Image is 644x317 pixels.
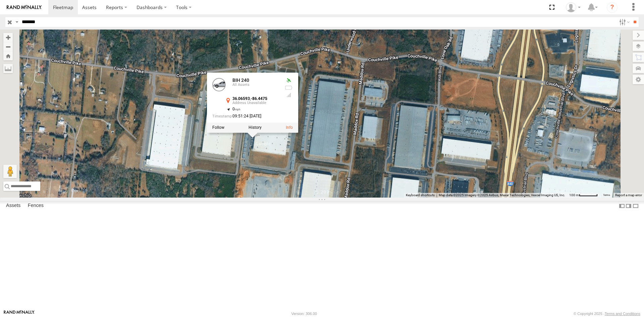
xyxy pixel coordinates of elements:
[3,51,13,60] button: Zoom Home
[3,42,13,51] button: Zoom out
[406,193,435,198] button: Keyboard shortcuts
[232,77,249,83] a: BIH 240
[212,114,279,118] div: Date/time of location update
[291,312,317,316] div: Version: 306.00
[563,2,583,12] div: Nele .
[569,193,579,197] span: 100 m
[632,201,639,211] label: Hide Summary Table
[232,107,241,111] span: 0
[3,201,24,211] label: Assets
[574,312,640,316] div: © Copyright 2025 -
[605,312,640,316] a: Terms and Conditions
[251,96,267,101] strong: -86.4475
[439,193,565,197] span: Map data ©2025 Imagery ©2025 Airbus, Maxar Technologies, Vexcel Imaging US, Inc.
[615,193,642,197] a: Report a map error
[212,78,226,91] a: View Asset Details
[232,96,250,101] strong: 36.06593
[285,78,293,83] div: Valid GPS Fix
[285,85,293,90] div: No battery health information received from this device.
[619,201,625,211] label: Dock Summary Table to the Left
[286,125,293,130] a: View Asset Details
[3,64,13,73] label: Measure
[14,17,19,27] label: Search Query
[625,201,632,211] label: Dock Summary Table to the Right
[3,165,17,178] button: Drag Pegman onto the map to open Street View
[24,201,47,211] label: Fences
[567,193,600,198] button: Map Scale: 100 m per 52 pixels
[616,17,631,27] label: Search Filter Options
[232,83,279,87] div: All Assets
[212,125,224,130] label: Realtime tracking of Asset
[285,92,293,98] div: Last Event GSM Signal Strength
[7,5,42,10] img: rand-logo.svg
[633,75,644,84] label: Map Settings
[607,2,618,13] i: ?
[4,310,35,317] a: Visit our Website
[232,97,279,105] div: ,
[603,194,610,197] a: Terms (opens in new tab)
[249,125,262,130] label: View Asset History
[3,33,13,42] button: Zoom in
